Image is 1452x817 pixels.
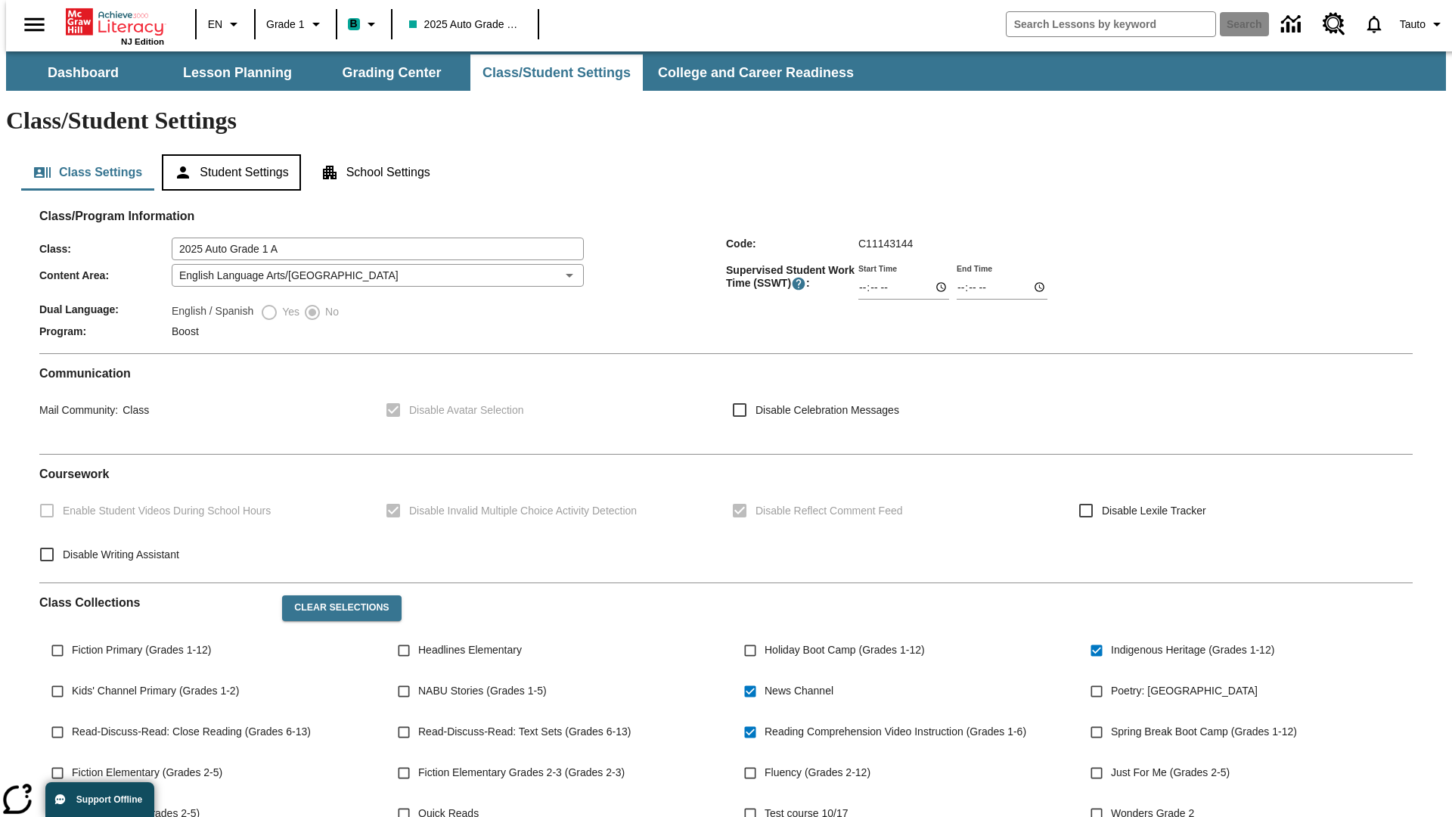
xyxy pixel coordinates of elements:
button: School Settings [309,154,442,191]
span: Spring Break Boot Camp (Grades 1-12) [1111,724,1297,740]
span: NABU Stories (Grades 1-5) [418,683,547,699]
span: Fiction Elementary (Grades 2-5) [72,765,222,781]
label: End Time [957,262,992,274]
button: Student Settings [162,154,300,191]
span: Disable Reflect Comment Feed [755,503,903,519]
a: Resource Center, Will open in new tab [1314,4,1354,45]
span: News Channel [765,683,833,699]
h1: Class/Student Settings [6,107,1446,135]
h2: Class Collections [39,595,270,610]
span: Kids' Channel Primary (Grades 1-2) [72,683,239,699]
a: Home [66,7,164,37]
span: Poetry: [GEOGRAPHIC_DATA] [1111,683,1258,699]
label: Start Time [858,262,897,274]
button: Boost Class color is teal. Change class color [342,11,386,38]
button: Language: EN, Select a language [201,11,250,38]
button: College and Career Readiness [646,54,866,91]
label: English / Spanish [172,303,253,322]
span: Class [118,404,149,416]
button: Supervised Student Work Time is the timeframe when students can take LevelSet and when lessons ar... [791,276,806,291]
span: 2025 Auto Grade 1 A [409,17,521,33]
span: Read-Discuss-Read: Text Sets (Grades 6-13) [418,724,631,740]
span: Yes [278,304,299,320]
button: Profile/Settings [1394,11,1452,38]
button: Grade: Grade 1, Select a grade [260,11,331,38]
span: Code : [726,238,858,250]
span: NJ Edition [121,37,164,46]
span: Disable Writing Assistant [63,547,179,563]
span: Disable Avatar Selection [409,402,524,418]
span: Dual Language : [39,303,172,315]
span: B [350,14,358,33]
span: Tauto [1400,17,1426,33]
div: Class/Student Settings [21,154,1431,191]
span: Disable Lexile Tracker [1102,503,1206,519]
span: Class : [39,243,172,255]
span: Program : [39,325,172,337]
span: Fiction Elementary Grades 2-3 (Grades 2-3) [418,765,625,781]
span: Supervised Student Work Time (SSWT) : [726,264,858,291]
span: Enable Student Videos During School Hours [63,503,271,519]
div: Coursework [39,467,1413,570]
div: English Language Arts/[GEOGRAPHIC_DATA] [172,264,584,287]
button: Clear Selections [282,595,401,621]
button: Class Settings [21,154,154,191]
div: Communication [39,366,1413,442]
span: Headlines Elementary [418,642,522,658]
button: Support Offline [45,782,154,817]
h2: Class/Program Information [39,209,1413,223]
button: Class/Student Settings [470,54,643,91]
input: Class [172,238,584,260]
span: Indigenous Heritage (Grades 1-12) [1111,642,1274,658]
div: Home [66,5,164,46]
input: search field [1007,12,1215,36]
button: Dashboard [8,54,159,91]
div: Class/Program Information [39,224,1413,341]
span: Mail Community : [39,404,118,416]
h2: Course work [39,467,1413,481]
span: Grade 1 [266,17,305,33]
span: Just For Me (Grades 2-5) [1111,765,1230,781]
button: Open side menu [12,2,57,47]
span: Support Offline [76,794,142,805]
a: Notifications [1354,5,1394,44]
span: Holiday Boot Camp (Grades 1-12) [765,642,925,658]
span: Disable Invalid Multiple Choice Activity Detection [409,503,637,519]
div: SubNavbar [6,51,1446,91]
button: Grading Center [316,54,467,91]
span: Boost [172,325,199,337]
span: Content Area : [39,269,172,281]
button: Lesson Planning [162,54,313,91]
span: Read-Discuss-Read: Close Reading (Grades 6-13) [72,724,311,740]
span: EN [208,17,222,33]
span: Fiction Primary (Grades 1-12) [72,642,211,658]
div: SubNavbar [6,54,867,91]
span: Disable Celebration Messages [755,402,899,418]
a: Data Center [1272,4,1314,45]
span: Fluency (Grades 2-12) [765,765,870,781]
span: No [321,304,339,320]
span: C11143144 [858,238,913,250]
h2: Communication [39,366,1413,381]
span: Reading Comprehension Video Instruction (Grades 1-6) [765,724,1026,740]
